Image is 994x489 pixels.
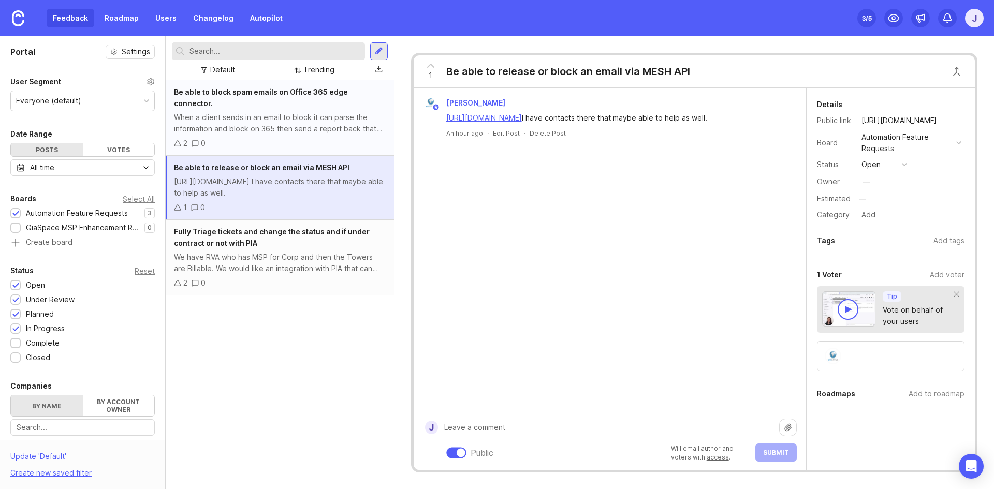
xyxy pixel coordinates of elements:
span: Be able to release or block an email via MESH API [174,163,349,172]
div: 1 [183,202,187,213]
img: member badge [432,103,440,111]
a: Fully Triage tickets and change the status and if under contract or not with PIAWe have RVA who h... [166,220,394,295]
button: Settings [106,45,155,59]
div: Be able to release or block an email via MESH API [446,64,690,79]
div: Add tags [933,235,964,246]
div: Category [817,209,853,220]
div: Delete Post [530,129,566,138]
div: Date Range [10,128,52,140]
div: [URL][DOMAIN_NAME] I have contacts there that maybe able to help as well. [174,176,386,199]
span: 1 [429,70,432,81]
div: Votes [83,143,155,156]
p: Will email author and voters with . [671,444,749,462]
button: 3/5 [857,9,876,27]
input: Search... [17,422,149,433]
div: Planned [26,308,54,320]
div: Under Review [26,294,75,305]
a: Rob Giannini[PERSON_NAME] [418,96,514,110]
div: — [863,176,870,187]
img: Canny Home [12,10,24,26]
img: Rob Giannini [424,96,437,110]
div: · [487,129,489,138]
div: Closed [26,352,50,363]
div: Roadmaps [817,388,855,400]
img: video-thumbnail-vote-d41b83416815613422e2ca741bf692cc.jpg [822,291,876,327]
div: Open Intercom Messenger [959,454,984,479]
button: copy icon [940,113,955,128]
div: Add to roadmap [909,388,964,399]
div: J [425,421,438,434]
div: Everyone (default) [16,95,81,107]
a: Autopilot [244,9,289,27]
h1: Portal [10,46,35,58]
div: Public link [817,115,853,126]
div: Vote on behalf of your users [883,304,954,327]
div: User Segment [10,76,61,88]
div: Trending [303,64,334,76]
div: Automation Feature Requests [26,208,128,219]
div: When a client sends in an email to block it can parse the information and block on 365 then send ... [174,112,386,135]
button: J [965,9,984,27]
div: — [856,192,869,205]
a: Users [149,9,183,27]
div: 0 [201,138,206,149]
img: Rob Giannini [826,349,840,363]
a: access [707,453,729,461]
div: Status [10,264,34,277]
a: Create board [10,239,155,248]
div: 0 [200,202,205,213]
div: Add voter [930,269,964,280]
div: 2 [183,138,187,149]
div: We have RVA who has MSP for Corp and then the Towers are Billable. We would like an integration w... [174,251,386,274]
div: Select All [123,196,155,202]
div: Details [817,98,842,111]
div: Reset [135,268,155,274]
div: 3 /5 [862,11,872,25]
div: Public [471,447,493,459]
div: I have contacts there that maybe able to help as well. [446,112,785,124]
div: Complete [26,337,60,349]
a: Add [853,208,879,221]
span: [PERSON_NAME] [446,98,505,107]
div: open [861,159,881,170]
span: Settings [122,47,150,57]
div: 0 [201,277,206,289]
div: Estimated [817,195,851,202]
div: Open [26,279,45,291]
div: Board [817,137,853,149]
button: Close button [946,61,967,82]
a: Be able to release or block an email via MESH API[URL][DOMAIN_NAME] I have contacts there that ma... [166,156,394,220]
p: Tip [887,292,897,301]
div: GiaSpace MSP Enhancement Requests [26,222,139,233]
a: Roadmap [98,9,145,27]
div: Owner [817,176,853,187]
div: 2 [183,277,187,289]
div: Add [858,208,879,221]
label: By name [11,395,83,416]
div: Create new saved filter [10,467,92,479]
a: Changelog [187,9,240,27]
div: Tags [817,234,835,247]
div: All time [30,162,54,173]
span: Fully Triage tickets and change the status and if under contract or not with PIA [174,227,370,247]
p: 0 [148,224,152,232]
input: Search... [189,46,361,57]
p: 3 [148,209,152,217]
div: Default [210,64,235,76]
svg: toggle icon [138,164,154,172]
span: Be able to block spam emails on Office 365 edge connector. [174,87,348,108]
a: Be able to block spam emails on Office 365 edge connector.When a client sends in an email to bloc... [166,80,394,156]
label: By account owner [83,395,155,416]
div: Edit Post [493,129,520,138]
div: In Progress [26,323,65,334]
a: [URL][DOMAIN_NAME] [446,113,522,122]
div: Update ' Default ' [10,451,66,467]
div: · [524,129,525,138]
div: Boards [10,192,36,205]
a: An hour ago [446,129,483,138]
div: Automation Feature Requests [861,131,952,154]
div: Status [817,159,853,170]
